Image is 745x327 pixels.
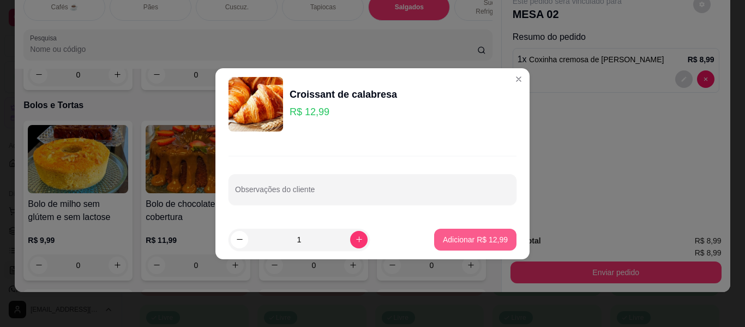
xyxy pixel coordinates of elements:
[434,229,516,251] button: Adicionar R$ 12,99
[510,70,527,88] button: Close
[229,77,283,132] img: product-image
[235,188,510,199] input: Observações do cliente
[443,234,508,245] p: Adicionar R$ 12,99
[290,87,397,102] div: Croissant de calabresa
[290,104,397,120] p: R$ 12,99
[350,231,368,248] button: increase-product-quantity
[231,231,248,248] button: decrease-product-quantity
